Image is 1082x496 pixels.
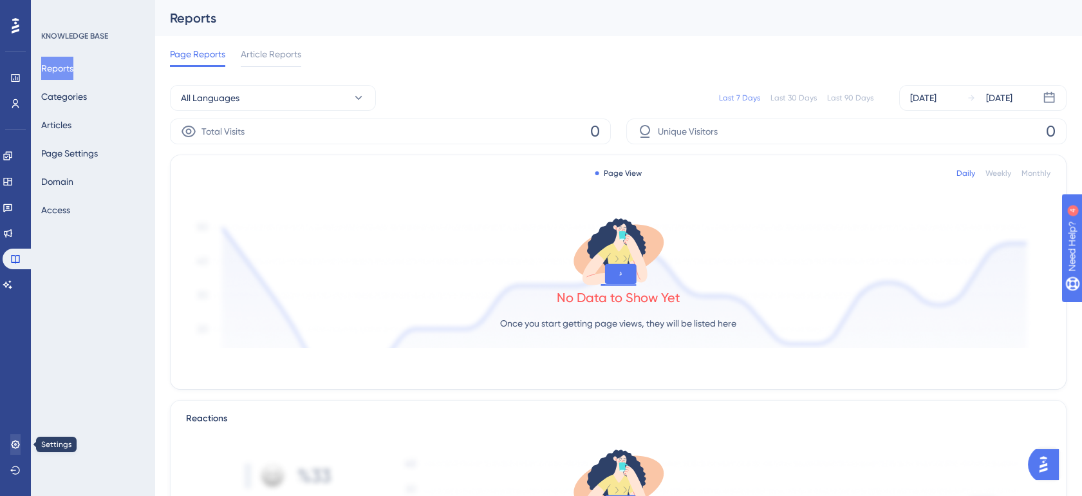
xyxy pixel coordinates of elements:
iframe: UserGuiding AI Assistant Launcher [1028,445,1067,484]
span: 0 [590,121,600,142]
div: Page View [595,168,642,178]
button: Articles [41,113,71,137]
span: Need Help? [30,3,80,19]
div: Weekly [985,168,1011,178]
div: Last 7 Days [719,93,760,103]
button: All Languages [170,85,376,111]
span: Page Reports [170,46,225,62]
span: 0 [1046,121,1056,142]
button: Domain [41,170,73,193]
div: Reports [170,9,1034,27]
div: Daily [956,168,975,178]
button: Categories [41,85,87,108]
div: [DATE] [986,90,1012,106]
div: Reactions [186,411,1050,426]
div: Last 30 Days [770,93,817,103]
p: Once you start getting page views, they will be listed here [500,316,736,331]
div: KNOWLEDGE BASE [41,31,108,41]
div: Monthly [1021,168,1050,178]
div: No Data to Show Yet [557,289,680,307]
span: Unique Visitors [658,124,718,139]
div: Last 90 Days [827,93,873,103]
span: All Languages [181,90,239,106]
span: Article Reports [241,46,301,62]
div: [DATE] [910,90,937,106]
button: Page Settings [41,142,98,165]
button: Reports [41,57,73,80]
button: Access [41,198,70,222]
span: Total Visits [201,124,245,139]
div: 4 [89,6,93,17]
